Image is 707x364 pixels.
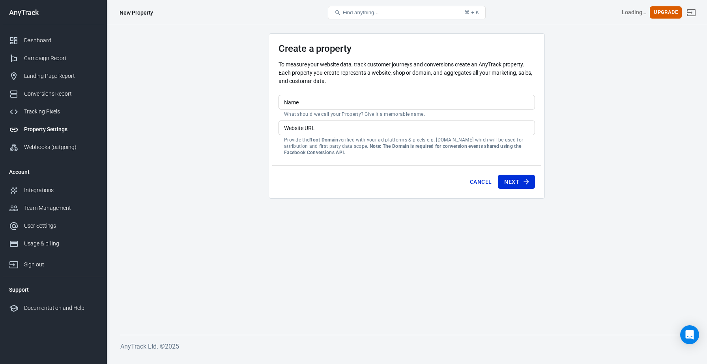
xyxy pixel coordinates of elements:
[24,54,97,62] div: Campaign Report
[24,240,97,248] div: Usage & billing
[3,235,104,253] a: Usage & billing
[3,103,104,121] a: Tracking Pixels
[3,253,104,273] a: Sign out
[24,222,97,230] div: User Settings
[498,175,535,189] button: Next
[3,32,104,49] a: Dashboard
[279,95,535,109] input: Your Website Name
[3,181,104,199] a: Integrations
[120,341,693,351] h6: AnyTrack Ltd. © 2025
[3,162,104,181] li: Account
[3,9,104,16] div: AnyTrack
[279,60,535,85] p: To measure your website data, track customer journeys and conversions create an AnyTrack property...
[24,90,97,98] div: Conversions Report
[3,138,104,156] a: Webhooks (outgoing)
[3,280,104,299] li: Support
[24,125,97,134] div: Property Settings
[284,143,521,155] strong: Note: The Domain is required for conversion events shared using the Facebook Conversions API.
[279,43,535,54] h3: Create a property
[24,204,97,212] div: Team Management
[3,85,104,103] a: Conversions Report
[3,217,104,235] a: User Settings
[464,9,479,15] div: ⌘ + K
[24,108,97,116] div: Tracking Pixels
[24,186,97,194] div: Integrations
[622,8,647,17] div: Account id: <>
[309,137,338,143] strong: Root Domain
[328,6,486,19] button: Find anything...⌘ + K
[284,111,529,117] p: What should we call your Property? Give it a memorable name.
[279,121,535,135] input: example.com
[3,199,104,217] a: Team Management
[24,72,97,80] div: Landing Page Report
[3,49,104,67] a: Campaign Report
[3,121,104,138] a: Property Settings
[24,304,97,312] div: Documentation and Help
[24,143,97,151] div: Webhooks (outgoing)
[24,36,97,45] div: Dashboard
[650,6,682,19] button: Upgrade
[467,175,495,189] button: Cancel
[120,9,153,17] div: New Property
[682,3,701,22] a: Sign out
[3,67,104,85] a: Landing Page Report
[284,137,529,156] p: Provide the verified with your ad platforms & pixels e.g. [DOMAIN_NAME] which will be used for at...
[680,325,699,344] div: Open Intercom Messenger
[342,9,378,15] span: Find anything...
[24,260,97,269] div: Sign out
